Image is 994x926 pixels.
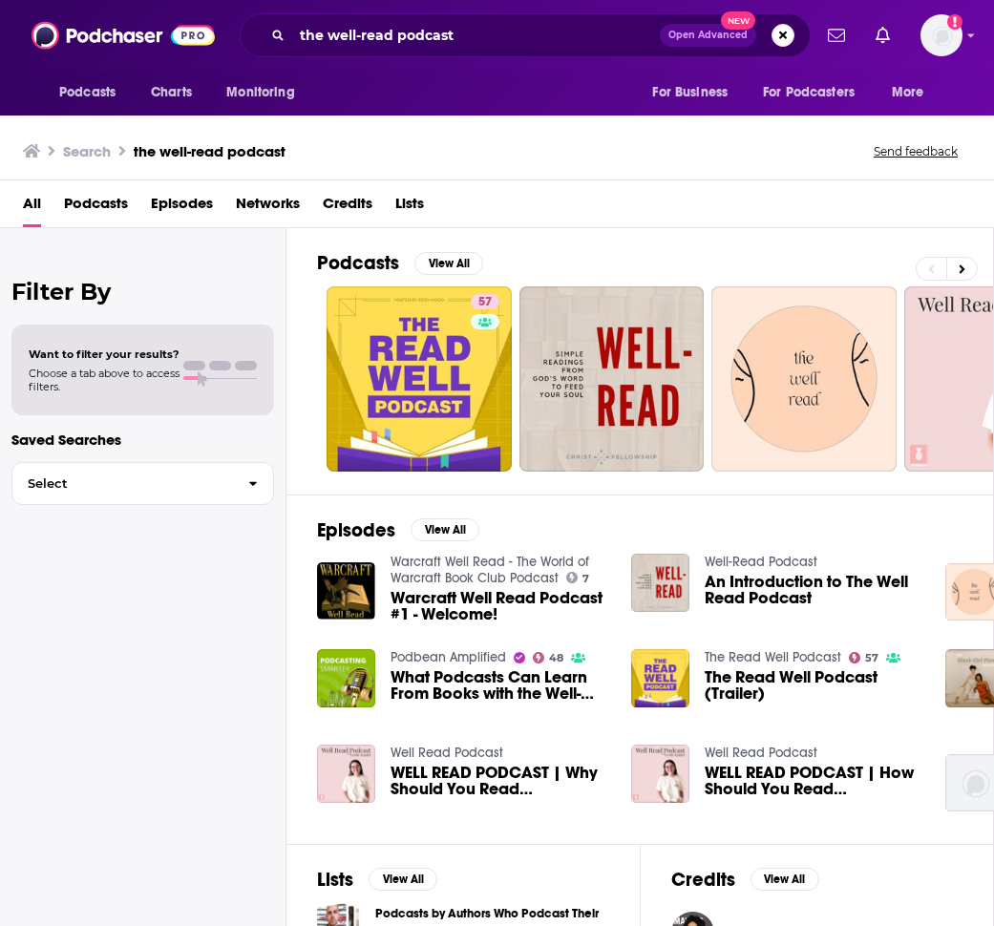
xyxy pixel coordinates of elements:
a: All [23,188,41,227]
span: Choose a tab above to access filters. [29,367,180,393]
a: EpisodesView All [317,518,479,542]
a: Podcasts [64,188,128,227]
span: 57 [478,293,492,312]
button: View All [369,868,437,891]
a: Podbean Amplified [391,649,506,665]
img: An Introduction to The Well Read Podcast [631,554,689,612]
a: Well Read Podcast [705,745,817,761]
a: Lists [395,188,424,227]
a: WELL READ PODCAST | How Should You Read The Bible? | 2 Timothy 3:16-17 [705,765,922,797]
a: 57 [471,294,499,309]
button: open menu [878,74,948,111]
span: Select [12,477,233,490]
p: Saved Searches [11,431,274,449]
span: More [892,79,924,106]
a: Well-Read Podcast [705,554,817,570]
a: Show notifications dropdown [820,19,853,52]
a: Warcraft Well Read - The World of Warcraft Book Club Podcast [391,554,589,586]
span: WELL READ PODCAST | How Should You Read [DEMOGRAPHIC_DATA]? | [DEMOGRAPHIC_DATA][PERSON_NAME] 3:1... [705,765,922,797]
span: Monitoring [226,79,294,106]
span: For Podcasters [763,79,855,106]
span: Open Advanced [668,31,748,40]
span: Logged in as mfurr [920,14,962,56]
button: Open AdvancedNew [660,24,756,47]
span: 48 [549,654,563,663]
h3: the well-read podcast [134,142,286,160]
img: User Profile [920,14,962,56]
a: 57 [849,652,879,663]
h2: Credits [671,868,735,892]
a: An Introduction to The Well Read Podcast [705,574,922,606]
h2: Podcasts [317,251,399,275]
a: Show notifications dropdown [868,19,898,52]
h2: Lists [317,868,353,892]
div: Search podcasts, credits, & more... [240,13,811,57]
button: open menu [751,74,882,111]
span: WELL READ PODCAST | Why Should You Read [DEMOGRAPHIC_DATA]? | [DEMOGRAPHIC_DATA][PERSON_NAME] 3:1... [391,765,608,797]
button: Select [11,462,274,505]
img: WELL READ PODCAST | Why Should You Read The Bible? | 2 Timothy 3:16-17 [317,745,375,803]
img: Podchaser - Follow, Share and Rate Podcasts [32,17,215,53]
a: The Read Well Podcast [705,649,841,665]
a: ListsView All [317,868,437,892]
a: Credits [323,188,372,227]
span: 57 [865,654,878,663]
a: Well Read Podcast [391,745,503,761]
button: Send feedback [868,143,963,159]
button: View All [414,252,483,275]
img: What Podcasts Can Learn From Books with the Well-Read Podcast: Season 01 Ep. 5 [317,649,375,707]
span: Want to filter your results? [29,347,180,361]
button: View All [751,868,819,891]
span: New [721,11,755,30]
a: WELL READ PODCAST | Why Should You Read The Bible? | 2 Timothy 3:16-17 [391,765,608,797]
button: View All [411,518,479,541]
img: The Read Well Podcast (Trailer) [631,649,689,707]
h3: Search [63,142,111,160]
span: Podcasts [59,79,116,106]
button: open menu [213,74,319,111]
img: Warcraft Well Read Podcast #1 - Welcome! [317,562,375,621]
button: open menu [639,74,751,111]
a: The Read Well Podcast (Trailer) [705,669,922,702]
span: For Business [652,79,728,106]
a: CreditsView All [671,868,819,892]
img: WELL READ PODCAST | How Should You Read The Bible? | 2 Timothy 3:16-17 [631,745,689,803]
span: Charts [151,79,192,106]
input: Search podcasts, credits, & more... [292,20,660,51]
h2: Episodes [317,518,395,542]
button: Show profile menu [920,14,962,56]
span: 7 [582,575,589,583]
a: PodcastsView All [317,251,483,275]
svg: Add a profile image [947,14,962,30]
a: 48 [533,652,564,663]
a: Episodes [151,188,213,227]
h2: Filter By [11,278,274,305]
a: Warcraft Well Read Podcast #1 - Welcome! [391,590,608,622]
a: What Podcasts Can Learn From Books with the Well-Read Podcast: Season 01 Ep. 5 [391,669,608,702]
a: 7 [566,572,590,583]
a: 57 [327,286,512,472]
a: Charts [138,74,203,111]
button: open menu [46,74,140,111]
a: Networks [236,188,300,227]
